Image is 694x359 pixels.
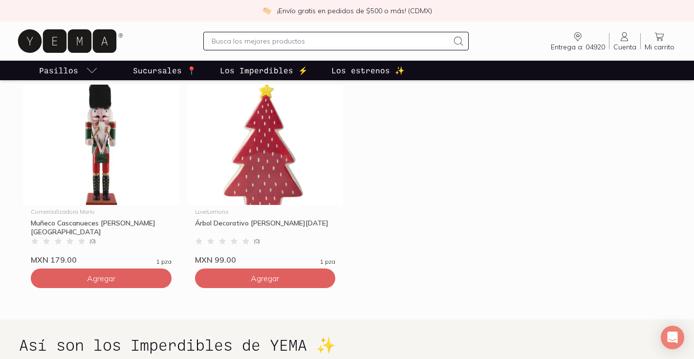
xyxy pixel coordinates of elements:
[31,255,77,265] span: MXN 179.00
[262,6,271,15] img: check
[195,269,336,288] button: Agregar
[212,35,448,47] input: Busca los mejores productos
[156,259,172,265] span: 1 pza
[133,65,196,76] p: Sucursales 📍
[547,31,609,51] a: Entrega a: 04920
[195,209,336,215] div: LoveLemons
[641,31,678,51] a: Mi carrito
[609,31,640,51] a: Cuenta
[254,238,260,244] span: ( 0 )
[551,43,605,51] span: Entrega a: 04920
[220,65,308,76] p: Los Imperdibles ⚡️
[87,273,115,283] span: Agregar
[331,65,405,76] p: Los estrenos ✨
[31,219,172,236] div: Muñeco Cascanueces [PERSON_NAME][GEOGRAPHIC_DATA]
[645,43,674,51] span: Mi carrito
[277,6,432,16] p: ¡Envío gratis en pedidos de $500 o más! (CDMX)
[31,269,172,288] button: Agregar
[39,65,78,76] p: Pasillos
[31,209,172,215] div: Comercializadora Mario
[187,85,344,265] a: Árbol Decorativo de NavidadLoveLemonsÁrbol Decorativo [PERSON_NAME][DATE](0)MXN 99.001 pza
[187,85,344,205] img: Árbol Decorativo de Navidad
[89,238,96,244] span: ( 0 )
[195,255,236,265] span: MXN 99.00
[37,61,100,80] a: pasillo-todos-link
[19,335,675,354] h1: Así son los Imperdibles de YEMA ✨
[661,326,684,349] div: Open Intercom Messenger
[613,43,636,51] span: Cuenta
[251,273,279,283] span: Agregar
[23,85,179,205] img: Muñeco Cascanueces de Madera
[23,85,179,265] a: Muñeco Cascanueces de MaderaComercializadora MarioMuñeco Cascanueces [PERSON_NAME][GEOGRAPHIC_DAT...
[329,61,407,80] a: Los estrenos ✨
[320,259,335,265] span: 1 pza
[131,61,198,80] a: Sucursales 📍
[195,219,336,236] div: Árbol Decorativo [PERSON_NAME][DATE]
[218,61,310,80] a: Los Imperdibles ⚡️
